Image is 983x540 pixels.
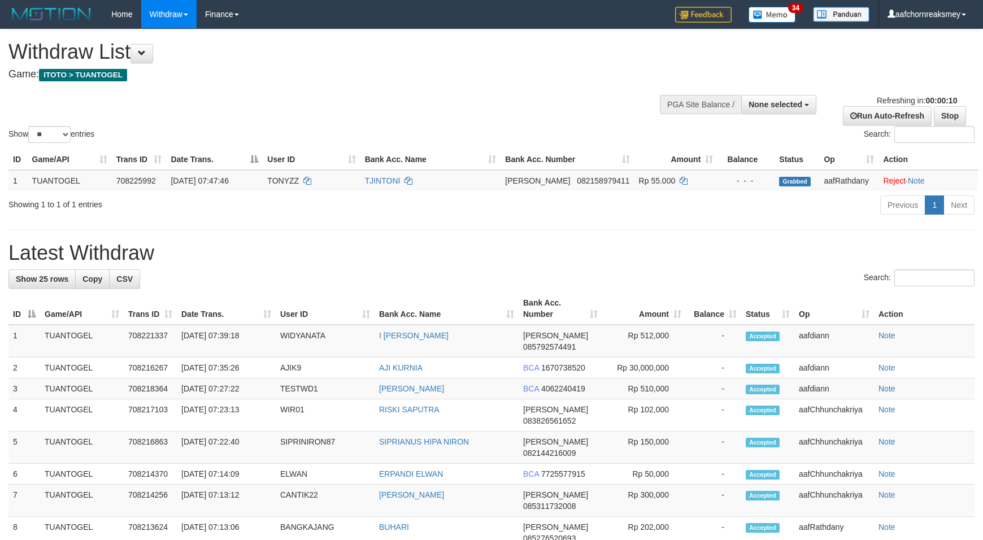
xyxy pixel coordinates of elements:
[8,269,76,289] a: Show 25 rows
[40,399,124,432] td: TUANTOGEL
[749,7,796,23] img: Button%20Memo.svg
[746,470,780,480] span: Accepted
[375,293,519,325] th: Bank Acc. Name: activate to sort column ascending
[276,325,375,358] td: WIDYANATA
[177,325,276,358] td: [DATE] 07:39:18
[541,469,585,478] span: Copy 7725577915 to clipboard
[749,100,802,109] span: None selected
[878,331,895,340] a: Note
[523,469,539,478] span: BCA
[602,358,686,378] td: Rp 30,000,000
[276,464,375,485] td: ELWAN
[8,378,40,399] td: 3
[124,464,177,485] td: 708214370
[124,432,177,464] td: 708216863
[8,69,644,80] h4: Game:
[639,176,676,185] span: Rp 55.000
[8,325,40,358] td: 1
[523,502,576,511] span: Copy 085311732008 to clipboard
[379,363,423,372] a: AJI KURNIA
[788,3,803,13] span: 34
[925,195,944,215] a: 1
[541,384,585,393] span: Copy 4062240419 to clipboard
[686,325,741,358] td: -
[276,293,375,325] th: User ID: activate to sort column ascending
[675,7,732,23] img: Feedback.jpg
[116,275,133,284] span: CSV
[602,325,686,358] td: Rp 512,000
[878,469,895,478] a: Note
[686,432,741,464] td: -
[501,149,634,170] th: Bank Acc. Number: activate to sort column ascending
[819,170,878,191] td: aafRathdany
[177,293,276,325] th: Date Trans.: activate to sort column ascending
[8,242,975,264] h1: Latest Withdraw
[602,293,686,325] th: Amount: activate to sort column ascending
[877,96,957,105] span: Refreshing in:
[864,269,975,286] label: Search:
[746,364,780,373] span: Accepted
[746,523,780,533] span: Accepted
[660,95,741,114] div: PGA Site Balance /
[686,464,741,485] td: -
[794,464,874,485] td: aafChhunchakriya
[523,437,588,446] span: [PERSON_NAME]
[28,149,112,170] th: Game/API: activate to sort column ascending
[741,95,816,114] button: None selected
[878,384,895,393] a: Note
[602,399,686,432] td: Rp 102,000
[124,399,177,432] td: 708217103
[519,293,602,325] th: Bank Acc. Number: activate to sort column ascending
[379,384,444,393] a: [PERSON_NAME]
[602,464,686,485] td: Rp 50,000
[746,385,780,394] span: Accepted
[686,485,741,517] td: -
[124,358,177,378] td: 708216267
[794,432,874,464] td: aafChhunchakriya
[741,293,794,325] th: Status: activate to sort column ascending
[177,485,276,517] td: [DATE] 07:13:12
[634,149,718,170] th: Amount: activate to sort column ascending
[686,378,741,399] td: -
[177,378,276,399] td: [DATE] 07:27:22
[878,149,978,170] th: Action
[894,126,975,143] input: Search:
[379,469,443,478] a: ERPANDI ELWAN
[276,358,375,378] td: AJIK9
[8,399,40,432] td: 4
[577,176,629,185] span: Copy 082158979411 to clipboard
[523,342,576,351] span: Copy 085792574491 to clipboard
[880,195,925,215] a: Previous
[263,149,360,170] th: User ID: activate to sort column ascending
[40,432,124,464] td: TUANTOGEL
[746,406,780,415] span: Accepted
[717,149,775,170] th: Balance
[602,485,686,517] td: Rp 300,000
[267,176,299,185] span: TONYZZ
[112,149,167,170] th: Trans ID: activate to sort column ascending
[8,358,40,378] td: 2
[523,522,588,532] span: [PERSON_NAME]
[874,293,975,325] th: Action
[40,464,124,485] td: TUANTOGEL
[177,432,276,464] td: [DATE] 07:22:40
[124,378,177,399] td: 708218364
[864,126,975,143] label: Search:
[379,522,409,532] a: BUHARI
[8,126,94,143] label: Show entries
[523,331,588,340] span: [PERSON_NAME]
[602,432,686,464] td: Rp 150,000
[602,378,686,399] td: Rp 510,000
[943,195,975,215] a: Next
[878,170,978,191] td: ·
[166,149,263,170] th: Date Trans.: activate to sort column descending
[523,448,576,458] span: Copy 082144216009 to clipboard
[124,293,177,325] th: Trans ID: activate to sort column ascending
[722,175,770,186] div: - - -
[379,437,469,446] a: SIPRIANUS HIPA NIRON
[746,438,780,447] span: Accepted
[523,405,588,414] span: [PERSON_NAME]
[686,399,741,432] td: -
[40,378,124,399] td: TUANTOGEL
[819,149,878,170] th: Op: activate to sort column ascending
